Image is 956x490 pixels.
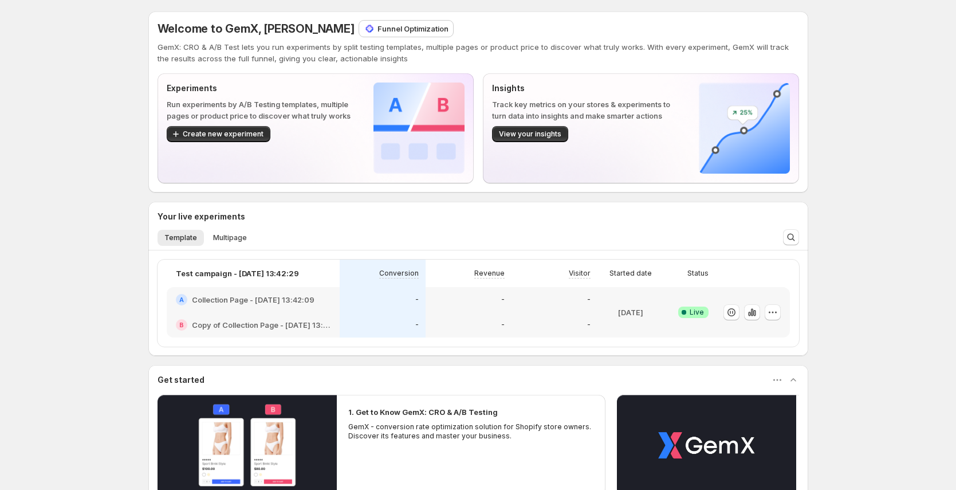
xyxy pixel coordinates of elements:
[699,83,790,174] img: Insights
[379,269,419,278] p: Conversion
[167,99,355,121] p: Run experiments by A/B Testing templates, multiple pages or product price to discover what truly ...
[348,422,595,441] p: GemX - conversion rate optimization solution for Shopify store owners. Discover its features and ...
[158,41,799,64] p: GemX: CRO & A/B Test lets you run experiments by split testing templates, multiple pages or produ...
[158,374,204,386] h3: Get started
[569,269,591,278] p: Visitor
[167,83,355,94] p: Experiments
[179,296,184,303] h2: A
[499,130,561,139] span: View your insights
[492,99,680,121] p: Track key metrics on your stores & experiments to turn data into insights and make smarter actions
[687,269,709,278] p: Status
[690,308,704,317] span: Live
[415,295,419,304] p: -
[618,307,643,318] p: [DATE]
[501,295,505,304] p: -
[364,23,375,34] img: Funnel Optimization
[373,83,465,174] img: Experiments
[167,126,270,142] button: Create new experiment
[348,406,498,418] h2: 1. Get to Know GemX: CRO & A/B Testing
[158,211,245,222] h3: Your live experiments
[213,233,247,242] span: Multipage
[587,320,591,330] p: -
[783,229,799,245] button: Search and filter results
[492,126,568,142] button: View your insights
[377,23,449,34] p: Funnel Optimization
[183,130,263,139] span: Create new experiment
[609,269,652,278] p: Started date
[179,322,184,328] h2: B
[492,83,680,94] p: Insights
[164,233,197,242] span: Template
[587,295,591,304] p: -
[176,268,299,279] p: Test campaign - [DATE] 13:42:29
[501,320,505,330] p: -
[474,269,505,278] p: Revenue
[192,319,331,331] h2: Copy of Collection Page - [DATE] 13:42:09
[192,294,314,305] h2: Collection Page - [DATE] 13:42:09
[158,22,355,36] span: Welcome to GemX, [PERSON_NAME]
[917,451,945,479] iframe: Intercom live chat
[415,320,419,330] p: -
